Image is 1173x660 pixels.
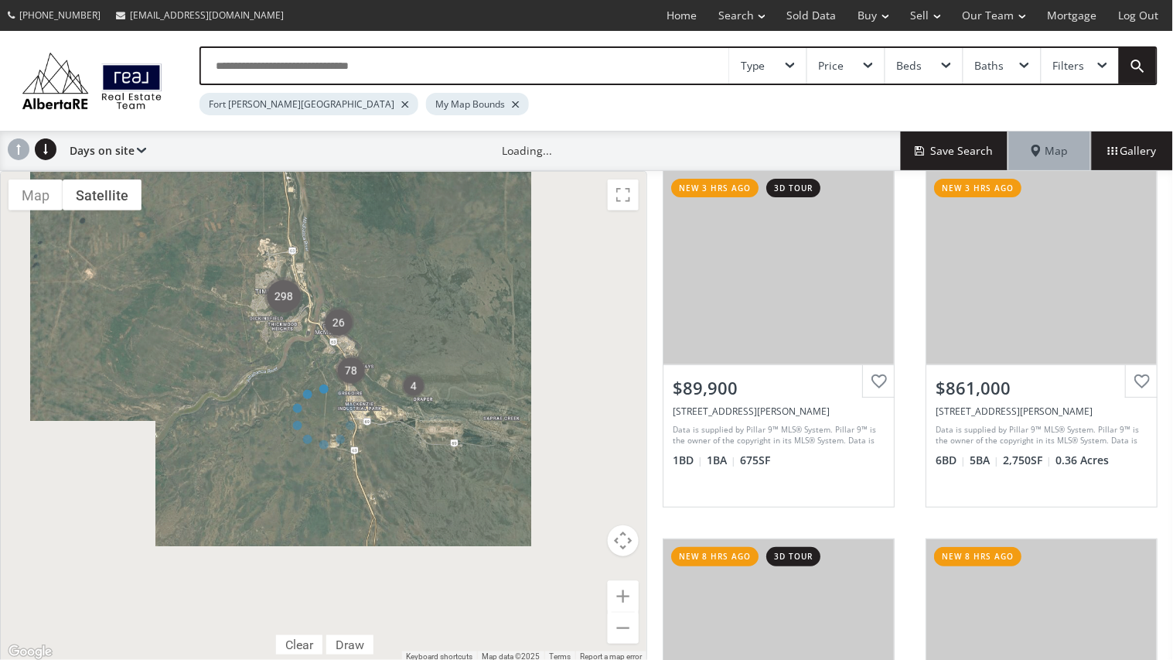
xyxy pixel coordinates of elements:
[199,93,418,115] div: Fort [PERSON_NAME][GEOGRAPHIC_DATA]
[1055,453,1109,468] span: 0.36 Acres
[503,143,553,159] div: Loading...
[1009,132,1091,170] div: Map
[901,132,1009,170] button: Save Search
[1053,60,1085,71] div: Filters
[819,60,844,71] div: Price
[673,376,885,400] div: $89,900
[936,424,1144,447] div: Data is supplied by Pillar 9™ MLS® System. Pillar 9™ is the owner of the copyright in its MLS® Sy...
[897,60,922,71] div: Beds
[673,405,885,418] div: 253 Gregoire Drive #207, Fort McMurray, AB T9H 4G7
[673,424,881,447] div: Data is supplied by Pillar 9™ MLS® System. Pillar 9™ is the owner of the copyright in its MLS® Sy...
[741,60,766,71] div: Type
[740,453,770,468] span: 675 SF
[1091,132,1173,170] div: Gallery
[62,132,146,170] div: Days on site
[647,155,910,523] a: new 3 hrs ago3d tour$89,900[STREET_ADDRESS][PERSON_NAME]Data is supplied by Pillar 9™ MLS® System...
[707,453,736,468] span: 1 BA
[108,1,292,29] a: [EMAIL_ADDRESS][DOMAIN_NAME]
[970,453,999,468] span: 5 BA
[1031,143,1069,159] span: Map
[910,155,1173,523] a: new 3 hrs ago$861,000[STREET_ADDRESS][PERSON_NAME]Data is supplied by Pillar 9™ MLS® System. Pill...
[130,9,284,22] span: [EMAIL_ADDRESS][DOMAIN_NAME]
[1108,143,1157,159] span: Gallery
[673,453,703,468] span: 1 BD
[936,453,966,468] span: 6 BD
[936,405,1147,418] div: 112 Woodpecker Green, Fort McMurray, AB T9K 0L3
[19,9,101,22] span: [PHONE_NUMBER]
[1003,453,1052,468] span: 2,750 SF
[15,49,169,112] img: Logo
[426,93,529,115] div: My Map Bounds
[936,376,1147,400] div: $861,000
[975,60,1004,71] div: Baths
